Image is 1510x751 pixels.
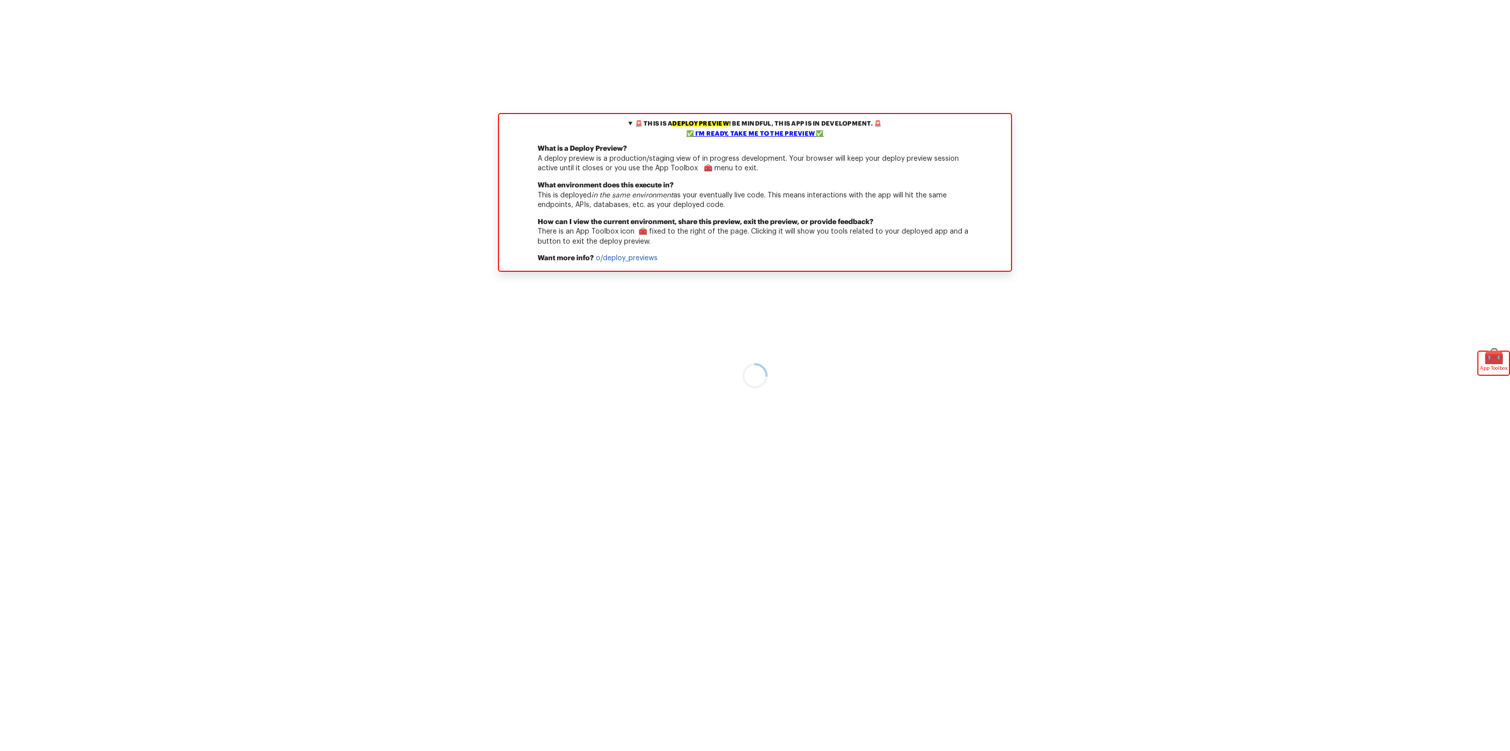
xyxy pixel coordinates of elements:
[1478,352,1509,375] div: 🧰App Toolbox
[499,181,1011,218] p: This is deployed as your eventually live code. This means interactions with the app will hit the ...
[591,192,673,199] em: in the same environment
[501,129,1009,139] div: ✅ I'm ready, take me to the preview ✅
[538,145,627,152] b: What is a Deploy Preview?
[499,144,1011,181] p: A deploy preview is a production/staging view of in progress development. Your browser will keep ...
[596,255,658,262] a: o/deploy_previews
[538,219,873,226] b: How can I view the current environment, share this preview, exit the preview, or provide feedback?
[538,182,674,189] b: What environment does this execute in?
[672,121,728,127] mark: deploy preview
[1478,352,1509,362] span: 🧰
[499,114,1011,144] summary: 🚨 This is adeploy preview! Be mindful, this app is in development. 🚨✅ I'm ready, take me to the p...
[538,255,594,262] b: Want more info?
[1480,363,1507,373] span: App Toolbox
[499,218,1011,254] p: There is an App Toolbox icon 🧰 fixed to the right of the page. Clicking it will show you tools re...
